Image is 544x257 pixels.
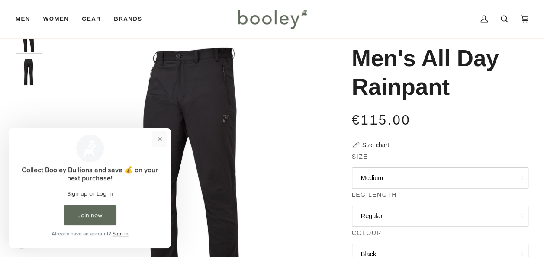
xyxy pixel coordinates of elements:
span: Women [43,15,69,23]
span: Size [352,152,368,161]
h1: Men's All Day Rainpant [352,44,522,101]
span: Leg Length [352,190,397,199]
button: Medium [352,167,528,189]
span: Colour [352,228,382,238]
div: Size chart [362,141,389,150]
img: Booley [234,6,310,32]
iframe: Loyalty program pop-up with offers and actions [9,128,171,248]
span: Brands [114,15,142,23]
span: €115.00 [352,112,411,128]
img: Sprayway Men's All Day Rainpant Black - Booley Galway [16,26,42,52]
span: Gear [82,15,101,23]
span: Men [16,15,30,23]
button: Regular [352,206,528,227]
img: Sprayway Men's All Day Rainpant Black - Booley Galway [16,59,42,85]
